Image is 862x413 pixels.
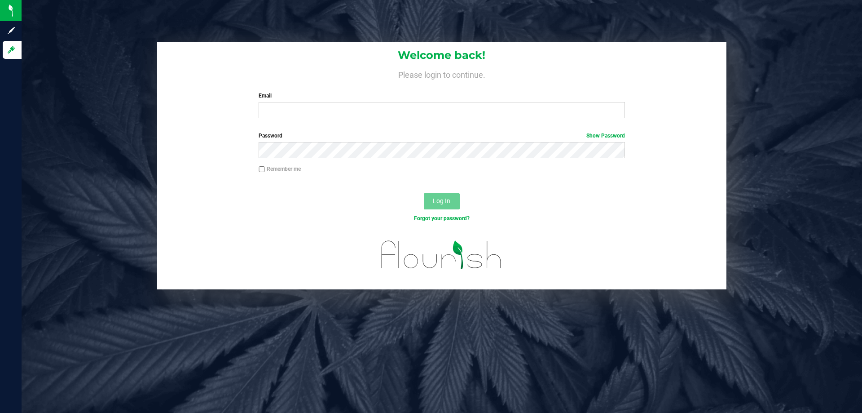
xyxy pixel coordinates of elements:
[7,45,16,54] inline-svg: Log in
[433,197,450,204] span: Log In
[414,215,470,222] a: Forgot your password?
[424,193,460,209] button: Log In
[586,133,625,139] a: Show Password
[259,166,265,173] input: Remember me
[370,232,513,278] img: flourish_logo.svg
[157,49,726,61] h1: Welcome back!
[259,92,625,100] label: Email
[157,68,726,79] h4: Please login to continue.
[259,165,301,173] label: Remember me
[7,26,16,35] inline-svg: Sign up
[259,133,282,139] span: Password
